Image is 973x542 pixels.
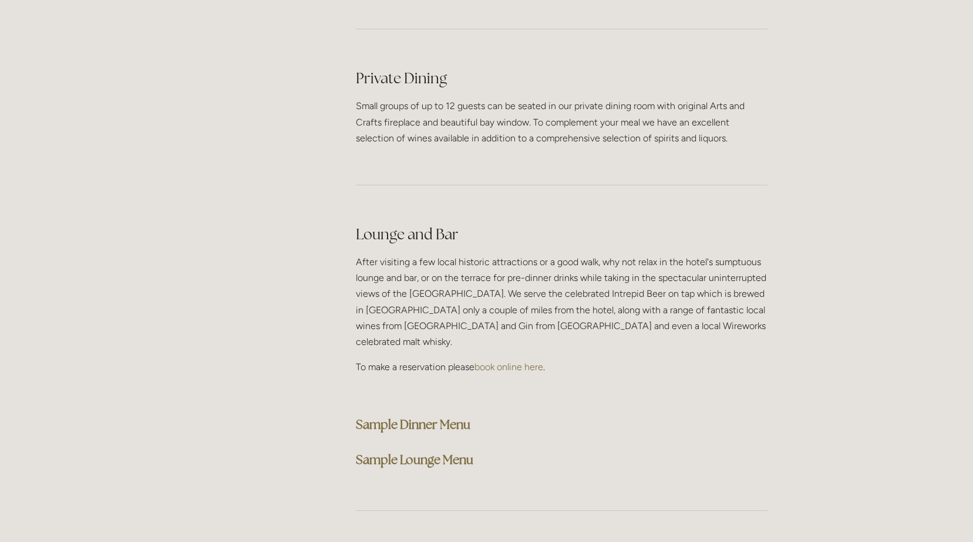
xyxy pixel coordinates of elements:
h2: Lounge and Bar [356,224,767,245]
a: Sample Dinner Menu [356,416,470,432]
a: book online here [474,361,543,372]
h2: Private Dining [356,68,767,89]
a: Sample Lounge Menu [356,452,473,468]
p: Small groups of up to 12 guests can be seated in our private dining room with original Arts and C... [356,98,767,146]
p: To make a reservation please . [356,359,767,375]
p: After visiting a few local historic attractions or a good walk, why not relax in the hotel's sump... [356,254,767,350]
